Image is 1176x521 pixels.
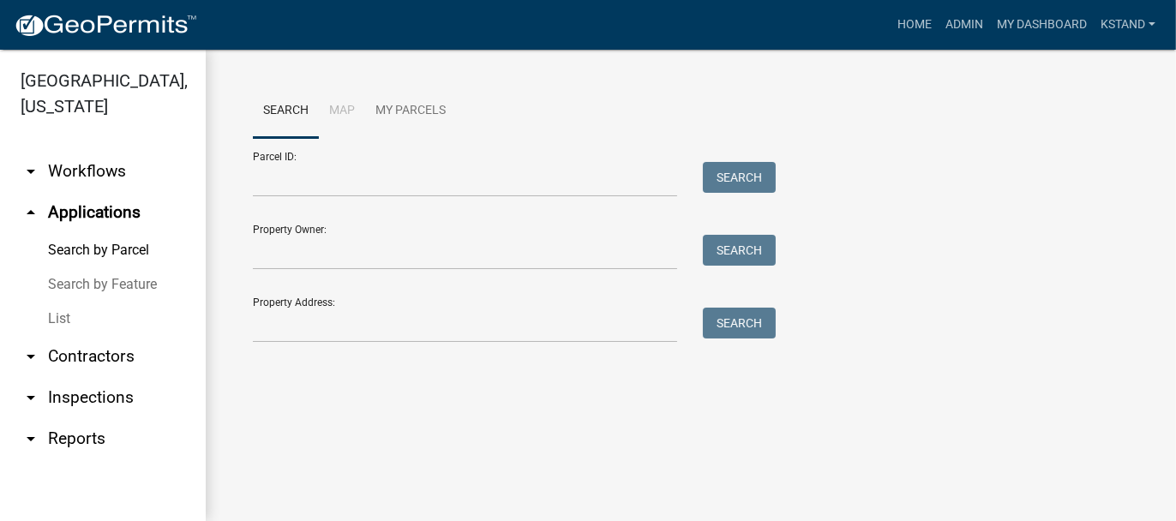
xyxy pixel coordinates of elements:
i: arrow_drop_down [21,161,41,182]
button: Search [703,162,776,193]
i: arrow_drop_up [21,202,41,223]
a: Search [253,84,319,139]
i: arrow_drop_down [21,428,41,449]
a: My Parcels [365,84,456,139]
i: arrow_drop_down [21,346,41,367]
button: Search [703,235,776,266]
a: kstand [1094,9,1162,41]
button: Search [703,308,776,338]
a: Admin [939,9,990,41]
a: My Dashboard [990,9,1094,41]
a: Home [891,9,939,41]
i: arrow_drop_down [21,387,41,408]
